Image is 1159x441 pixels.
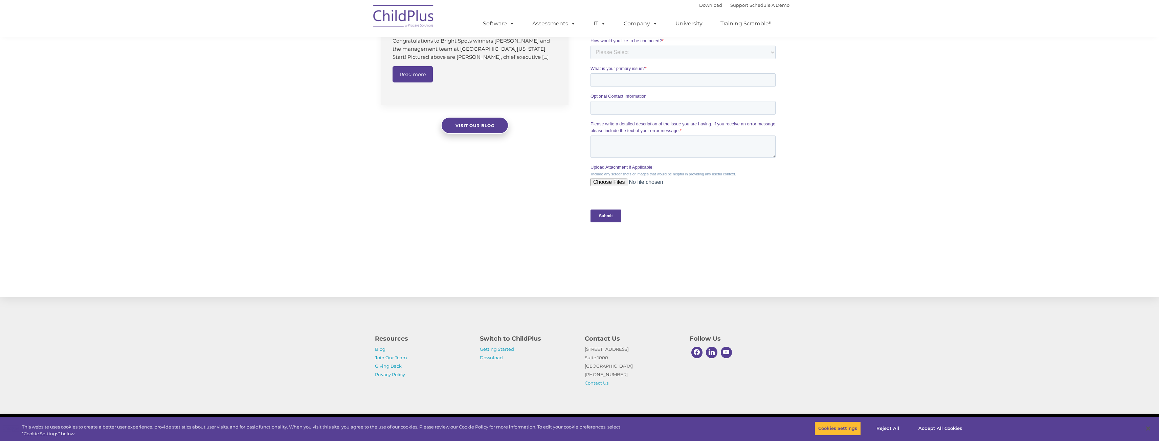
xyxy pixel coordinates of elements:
a: Blog [375,346,385,352]
a: Company [617,17,664,30]
a: Read more [393,66,433,82]
img: ChildPlus by Procare Solutions [370,0,438,34]
a: Join Our Team [375,355,407,360]
button: Accept All Cookies [915,421,966,436]
span: Visit our blog [455,123,494,128]
a: Youtube [719,345,734,360]
a: Privacy Policy [375,372,405,377]
button: Reject All [867,421,909,436]
button: Cookies Settings [815,421,861,436]
a: Download [480,355,503,360]
button: Close [1141,421,1156,436]
h4: Follow Us [690,334,784,343]
a: IT [587,17,612,30]
a: Facebook [690,345,705,360]
a: Giving Back [375,363,402,369]
a: Download [699,2,722,8]
a: Training Scramble!! [714,17,778,30]
p: Congratulations to Bright Spots winners [PERSON_NAME] and the management team at [GEOGRAPHIC_DATA... [393,37,558,61]
a: Contact Us [585,380,608,386]
a: Software [476,17,521,30]
h4: Resources [375,334,470,343]
a: Assessments [526,17,582,30]
a: Schedule A Demo [750,2,789,8]
h4: Contact Us [585,334,679,343]
h4: Switch to ChildPlus [480,334,575,343]
div: This website uses cookies to create a better user experience, provide statistics about user visit... [22,424,638,437]
p: [STREET_ADDRESS] Suite 1000 [GEOGRAPHIC_DATA] [PHONE_NUMBER] [585,345,679,387]
a: Support [730,2,748,8]
font: | [699,2,789,8]
a: University [669,17,709,30]
a: Linkedin [704,345,719,360]
a: Getting Started [480,346,514,352]
a: Visit our blog [441,117,509,134]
